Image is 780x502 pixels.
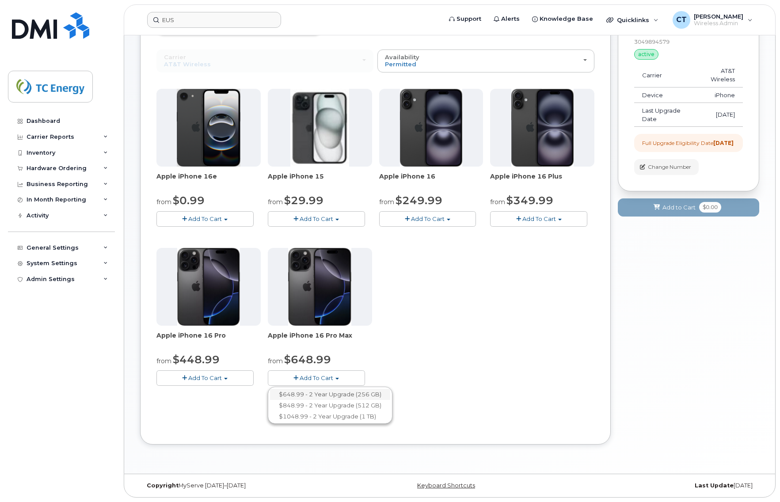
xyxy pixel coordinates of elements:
[634,87,693,103] td: Device
[666,11,759,29] div: Chris Taylor
[268,357,283,365] small: from
[634,63,693,87] td: Carrier
[490,211,587,227] button: Add To Cart
[443,10,487,28] a: Support
[270,389,390,400] a: $648.99 - 2 Year Upgrade (256 GB)
[379,198,394,206] small: from
[268,370,365,386] button: Add To Cart
[642,139,734,147] div: Full Upgrade Eligibility Date
[699,202,721,213] span: $0.00
[618,198,759,217] button: Add to Cart $0.00
[511,89,574,167] img: iphone_16_plus.png
[270,400,390,411] a: $848.99 - 2 Year Upgrade (512 GB)
[676,15,687,25] span: CT
[634,159,699,175] button: Change Number
[617,16,649,23] span: Quicklinks
[693,87,743,103] td: iPhone
[379,172,483,190] div: Apple iPhone 16
[156,331,261,349] div: Apple iPhone 16 Pro
[147,12,281,28] input: Find something...
[634,49,658,60] div: active
[396,194,442,207] span: $249.99
[188,215,222,222] span: Add To Cart
[188,374,222,381] span: Add To Cart
[693,63,743,87] td: AT&T Wireless
[268,198,283,206] small: from
[400,89,462,167] img: iphone_16_plus.png
[288,248,351,326] img: iphone_16_pro.png
[284,194,323,207] span: $29.99
[526,10,599,28] a: Knowledge Base
[377,49,594,72] button: Availability Permitted
[385,53,419,61] span: Availability
[268,211,365,227] button: Add To Cart
[173,194,205,207] span: $0.99
[268,172,372,190] div: Apple iPhone 15
[457,15,481,23] span: Support
[156,198,171,206] small: from
[522,215,556,222] span: Add To Cart
[156,172,261,190] div: Apple iPhone 16e
[147,482,179,489] strong: Copyright
[156,357,171,365] small: from
[173,353,220,366] span: $448.99
[268,331,372,349] div: Apple iPhone 16 Pro Max
[695,482,734,489] strong: Last Update
[300,374,333,381] span: Add To Cart
[694,20,743,27] span: Wireless Admin
[177,248,240,326] img: iphone_16_pro.png
[506,194,553,207] span: $349.99
[634,38,743,46] div: 3049894579
[284,353,331,366] span: $648.99
[140,482,346,489] div: MyServe [DATE]–[DATE]
[156,370,254,386] button: Add To Cart
[177,89,240,167] img: iphone16e.png
[634,103,693,127] td: Last Upgrade Date
[379,211,476,227] button: Add To Cart
[385,61,416,68] span: Permitted
[713,140,734,146] strong: [DATE]
[417,482,475,489] a: Keyboard Shortcuts
[487,10,526,28] a: Alerts
[411,215,445,222] span: Add To Cart
[490,172,594,190] div: Apple iPhone 16 Plus
[693,103,743,127] td: [DATE]
[290,89,349,167] img: iphone15.jpg
[600,11,665,29] div: Quicklinks
[490,198,505,206] small: from
[648,163,691,171] span: Change Number
[300,215,333,222] span: Add To Cart
[742,464,773,495] iframe: Messenger Launcher
[540,15,593,23] span: Knowledge Base
[501,15,520,23] span: Alerts
[156,211,254,227] button: Add To Cart
[694,13,743,20] span: [PERSON_NAME]
[553,482,759,489] div: [DATE]
[662,203,696,212] span: Add to Cart
[270,411,390,422] a: $1048.99 - 2 Year Upgrade (1 TB)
